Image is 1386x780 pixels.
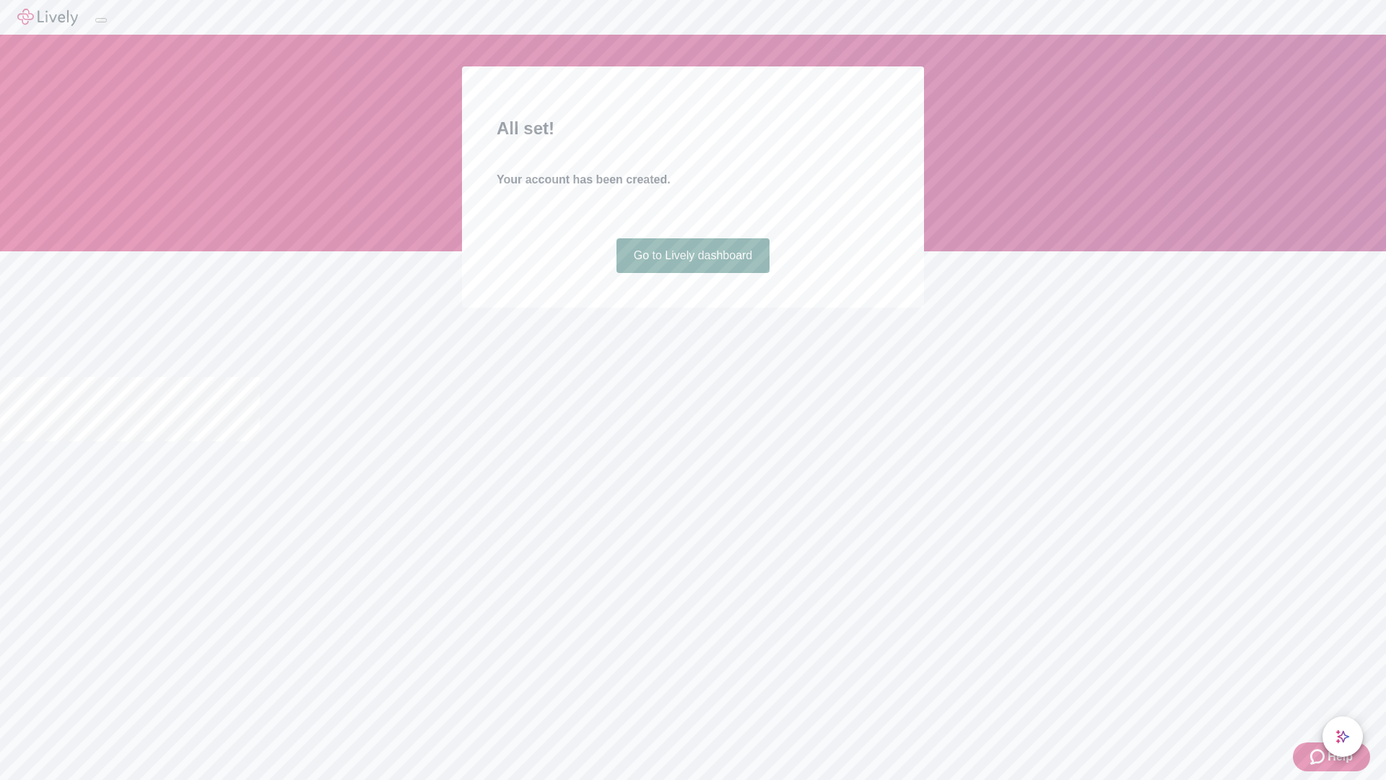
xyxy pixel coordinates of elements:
[1310,748,1328,766] svg: Zendesk support icon
[1328,748,1353,766] span: Help
[1293,742,1370,771] button: Zendesk support iconHelp
[616,238,770,273] a: Go to Lively dashboard
[497,116,889,142] h2: All set!
[95,18,107,22] button: Log out
[1322,716,1363,757] button: chat
[1335,729,1350,744] svg: Lively AI Assistant
[17,9,78,26] img: Lively
[497,171,889,188] h4: Your account has been created.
